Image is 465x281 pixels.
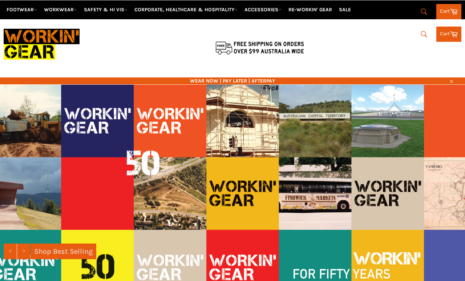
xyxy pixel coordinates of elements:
[81,3,130,16] a: SAFETY & HI VIS
[132,3,240,16] a: CORPORATE, HEALTHCARE & HOSPITALITY
[214,40,305,55] img: Flat $9.95 shipping Australia wide
[4,77,461,84] span: WEAR NOW | PAY LATER | AFTERPAY
[4,24,80,65] img: Workin Gear leaders in Workwear, Safety Boots, PPE, Uniforms. Australia's No.1 in Workwear
[436,27,461,42] a: Cart
[336,3,354,16] a: SALE
[4,3,40,16] a: FOOTWEAR
[436,4,461,19] a: Cart
[242,3,284,16] a: ACCESSORIES
[41,3,80,16] a: WORKWEAR
[286,3,335,16] a: RE-WORKIN' GEAR
[31,244,96,259] a: Shop Best Selling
